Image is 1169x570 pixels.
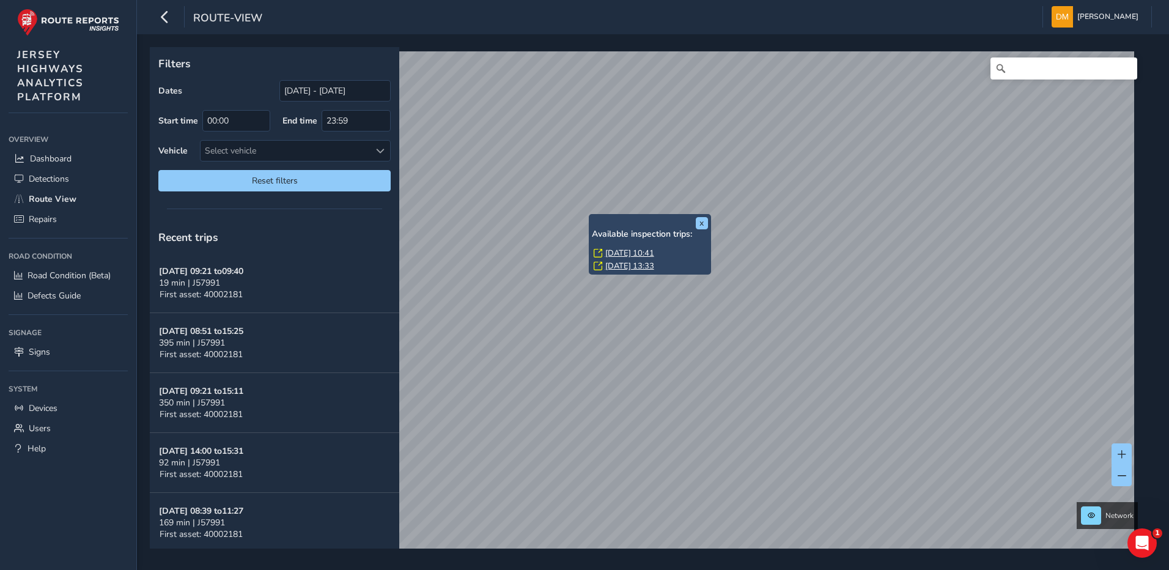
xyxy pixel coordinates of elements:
[9,189,128,209] a: Route View
[159,397,225,409] span: 350 min | J57991
[159,325,243,337] strong: [DATE] 08:51 to 15:25
[150,433,399,493] button: [DATE] 14:00 to15:3192 min | J57991First asset: 40002181
[159,445,243,457] strong: [DATE] 14:00 to 15:31
[160,528,243,540] span: First asset: 40002181
[201,141,370,161] div: Select vehicle
[9,130,128,149] div: Overview
[29,193,76,205] span: Route View
[29,173,69,185] span: Detections
[154,51,1134,563] canvas: Map
[158,145,188,157] label: Vehicle
[30,153,72,165] span: Dashboard
[592,229,708,240] h6: Available inspection trips:
[1127,528,1157,558] iframe: Intercom live chat
[605,248,654,259] a: [DATE] 10:41
[9,380,128,398] div: System
[159,265,243,277] strong: [DATE] 09:21 to 09:40
[605,261,654,272] a: [DATE] 13:33
[28,290,81,302] span: Defects Guide
[193,10,262,28] span: route-view
[282,115,317,127] label: End time
[29,402,57,414] span: Devices
[9,209,128,229] a: Repairs
[1052,6,1073,28] img: diamond-layout
[159,337,225,349] span: 395 min | J57991
[158,85,182,97] label: Dates
[159,517,225,528] span: 169 min | J57991
[1077,6,1138,28] span: [PERSON_NAME]
[9,286,128,306] a: Defects Guide
[160,468,243,480] span: First asset: 40002181
[160,409,243,420] span: First asset: 40002181
[150,253,399,313] button: [DATE] 09:21 to09:4019 min | J57991First asset: 40002181
[9,247,128,265] div: Road Condition
[9,169,128,189] a: Detections
[9,265,128,286] a: Road Condition (Beta)
[150,373,399,433] button: [DATE] 09:21 to15:11350 min | J57991First asset: 40002181
[696,217,708,229] button: x
[29,213,57,225] span: Repairs
[29,346,50,358] span: Signs
[9,418,128,439] a: Users
[158,230,218,245] span: Recent trips
[28,443,46,454] span: Help
[17,48,84,104] span: JERSEY HIGHWAYS ANALYTICS PLATFORM
[9,439,128,459] a: Help
[1152,528,1162,538] span: 1
[1105,511,1134,520] span: Network
[160,349,243,360] span: First asset: 40002181
[150,493,399,553] button: [DATE] 08:39 to11:27169 min | J57991First asset: 40002181
[168,175,382,187] span: Reset filters
[9,342,128,362] a: Signs
[28,270,111,281] span: Road Condition (Beta)
[159,505,243,517] strong: [DATE] 08:39 to 11:27
[160,289,243,300] span: First asset: 40002181
[159,385,243,397] strong: [DATE] 09:21 to 15:11
[29,423,51,434] span: Users
[9,324,128,342] div: Signage
[9,398,128,418] a: Devices
[159,457,220,468] span: 92 min | J57991
[9,149,128,169] a: Dashboard
[158,115,198,127] label: Start time
[990,57,1137,80] input: Search
[150,313,399,373] button: [DATE] 08:51 to15:25395 min | J57991First asset: 40002181
[17,9,119,36] img: rr logo
[158,170,391,191] button: Reset filters
[159,277,220,289] span: 19 min | J57991
[1052,6,1143,28] button: [PERSON_NAME]
[158,56,391,72] p: Filters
